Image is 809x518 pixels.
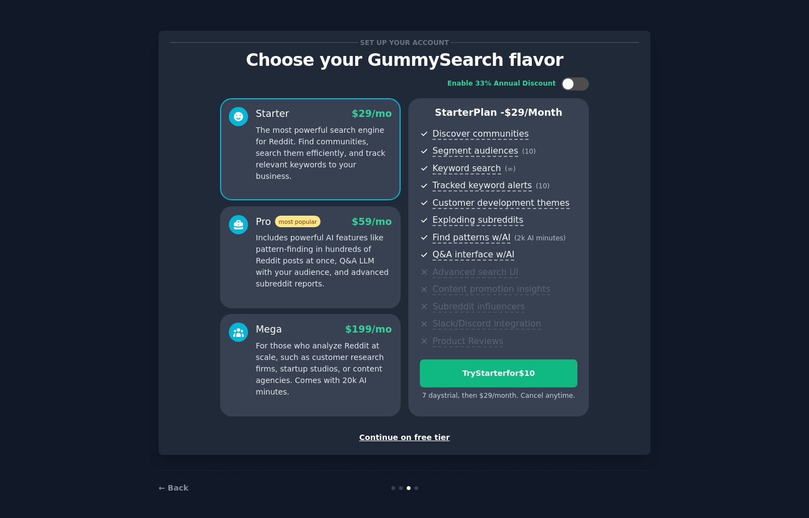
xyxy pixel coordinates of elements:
div: Mega [256,323,282,336]
span: $ 29 /month [504,107,563,118]
span: ( 2k AI minutes ) [514,234,566,242]
div: Starter [256,107,289,121]
span: Discover communities [432,128,529,140]
a: ← Back [159,483,188,492]
span: ( 10 ) [522,148,536,155]
span: Customer development themes [432,198,570,209]
div: Continue on free tier [170,432,639,443]
span: Segment audiences [432,145,518,157]
span: Set up your account [358,37,451,48]
span: Q&A interface w/AI [432,249,514,261]
p: Starter Plan - [420,106,577,120]
span: Slack/Discord integration [432,318,541,330]
span: Advanced search UI [432,267,518,278]
button: TryStarterfor$10 [420,359,577,387]
span: Keyword search [432,163,501,174]
div: Enable 33% Annual Discount [447,79,556,89]
span: Product Reviews [432,336,503,347]
span: $ 59 /mo [352,216,392,227]
span: Tracked keyword alerts [432,180,532,192]
span: $ 199 /mo [345,324,392,335]
span: Subreddit influencers [432,301,525,313]
span: most popular [275,216,321,227]
p: For those who analyze Reddit at scale, such as customer research firms, startup studios, or conte... [256,340,392,398]
span: ( 10 ) [536,182,549,190]
span: Content promotion insights [432,284,550,295]
span: Exploding subreddits [432,215,523,226]
div: 7 days trial, then $ 29 /month . Cancel anytime. [420,391,577,401]
p: Includes powerful AI features like pattern-finding in hundreds of Reddit posts at once, Q&A LLM w... [256,232,392,290]
span: ( ∞ ) [505,165,516,173]
p: The most powerful search engine for Reddit. Find communities, search them efficiently, and track ... [256,125,392,182]
span: $ 29 /mo [352,108,392,119]
p: Choose your GummySearch flavor [170,50,639,70]
span: Find patterns w/AI [432,232,510,244]
div: Try Starter for $10 [420,368,577,379]
div: Pro [256,215,321,229]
